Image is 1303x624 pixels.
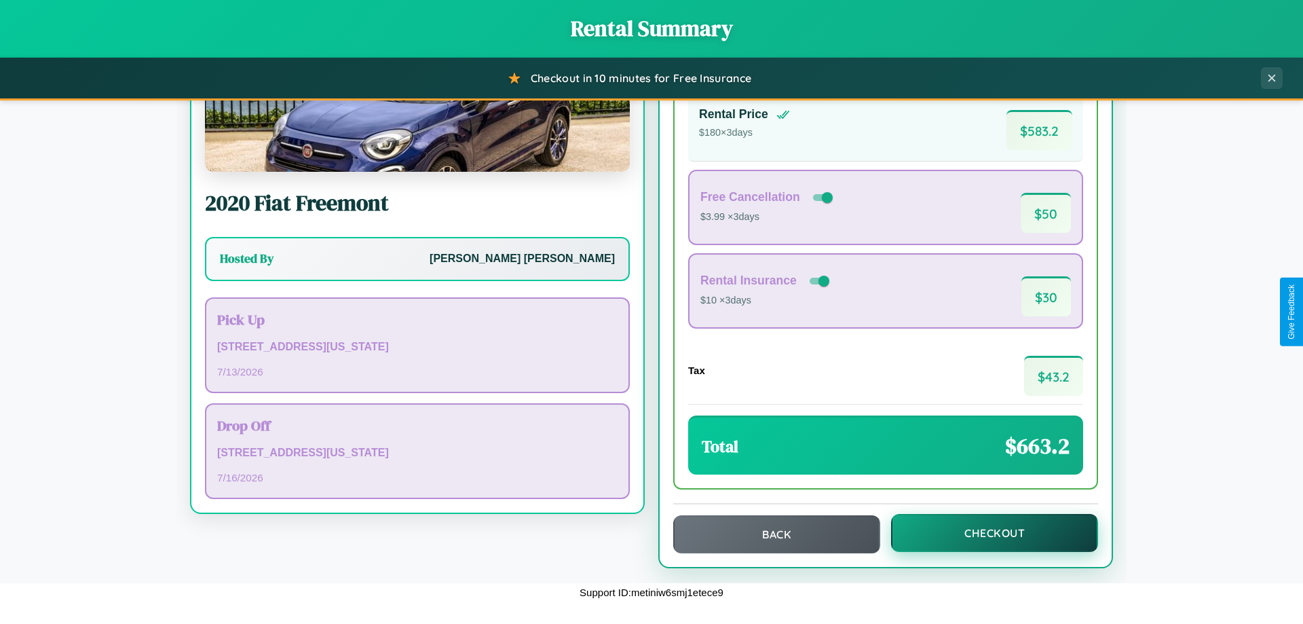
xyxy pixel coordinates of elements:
h4: Free Cancellation [700,190,800,204]
span: $ 43.2 [1024,356,1083,396]
span: $ 663.2 [1005,431,1070,461]
img: Fiat Freemont [205,36,630,172]
h4: Rental Price [699,107,768,122]
p: [PERSON_NAME] [PERSON_NAME] [430,249,615,269]
span: Checkout in 10 minutes for Free Insurance [531,71,751,85]
button: Checkout [891,514,1098,552]
h3: Pick Up [217,310,618,329]
span: $ 583.2 [1006,110,1072,150]
button: Back [673,515,880,553]
p: $ 180 × 3 days [699,124,790,142]
p: Support ID: metiniw6smj1etece9 [580,583,723,602]
h3: Drop Off [217,416,618,435]
h3: Total [702,435,738,458]
h3: Hosted By [220,251,273,267]
div: Give Feedback [1287,285,1296,339]
p: 7 / 16 / 2026 [217,469,618,487]
p: 7 / 13 / 2026 [217,363,618,381]
h1: Rental Summary [14,14,1289,43]
h4: Tax [688,365,705,376]
span: $ 50 [1021,193,1071,233]
h4: Rental Insurance [700,274,797,288]
p: $3.99 × 3 days [700,208,835,226]
p: [STREET_ADDRESS][US_STATE] [217,337,618,357]
span: $ 30 [1021,276,1071,316]
p: [STREET_ADDRESS][US_STATE] [217,443,618,463]
h2: 2020 Fiat Freemont [205,188,630,218]
p: $10 × 3 days [700,292,832,310]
